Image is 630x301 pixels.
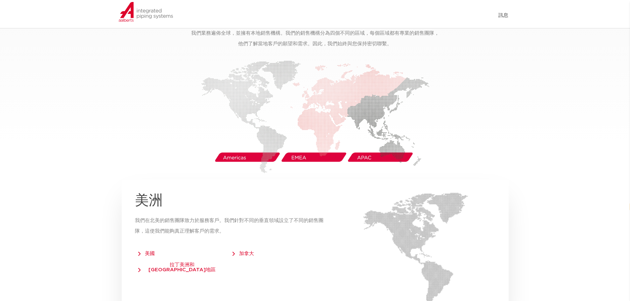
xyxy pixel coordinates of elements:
[135,218,323,234] font: 我們在北美的銷售團隊致力於服務客戶。我們針對不同的垂直領域設立了不同的銷售團隊，這使我們能夠真正理解客戶的需求。
[498,13,508,18] font: 訊息
[148,262,216,272] font: 拉丁美洲和[GEOGRAPHIC_DATA]地區
[191,31,439,46] font: 我們業務遍佈全球，並擁有本地銷售機構。我們的銷售機構分為四個不同的區域，每個區域都有專業的銷售團隊，他們了解當地客戶的願望和需求。因此，我們始終與您保持密切聯繫。
[498,10,508,21] a: 訊息
[239,251,254,256] font: 加拿大
[138,259,230,272] a: 拉丁美洲和[GEOGRAPHIC_DATA]地區
[232,248,264,256] a: 加拿大
[145,251,155,256] font: 美國
[135,194,163,207] font: 美洲
[208,10,509,21] nav: 選單
[138,248,165,256] a: 美國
